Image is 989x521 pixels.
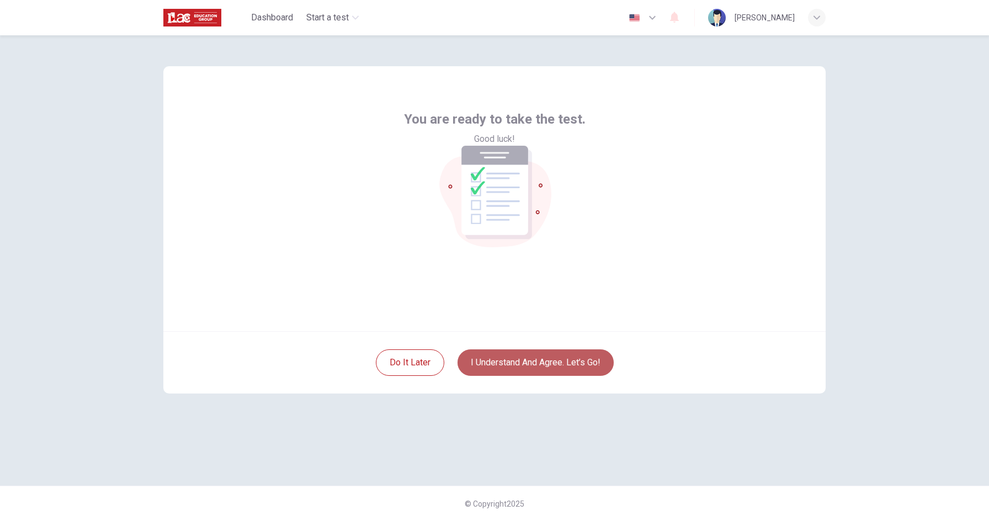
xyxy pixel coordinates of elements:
[247,8,297,28] button: Dashboard
[458,349,614,376] button: I understand and agree. Let’s go!
[465,499,524,508] span: © Copyright 2025
[404,110,586,128] span: You are ready to take the test.
[163,7,221,29] img: ILAC logo
[163,7,247,29] a: ILAC logo
[376,349,444,376] button: Do it later
[302,8,363,28] button: Start a test
[474,132,515,146] span: Good luck!
[708,9,726,26] img: Profile picture
[306,11,349,24] span: Start a test
[735,11,795,24] div: [PERSON_NAME]
[251,11,293,24] span: Dashboard
[628,14,641,22] img: en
